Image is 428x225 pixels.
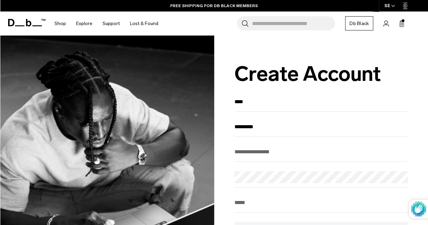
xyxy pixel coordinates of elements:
[103,12,120,36] a: Support
[130,12,158,36] a: Lost & Found
[170,3,258,9] a: FREE SHIPPING FOR DB BLACK MEMBERS
[49,12,163,36] nav: Main Navigation
[345,16,373,30] a: Db Black
[411,200,426,218] img: Protected by hCaptcha
[234,62,381,86] span: Create Account
[54,12,66,36] a: Shop
[76,12,92,36] a: Explore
